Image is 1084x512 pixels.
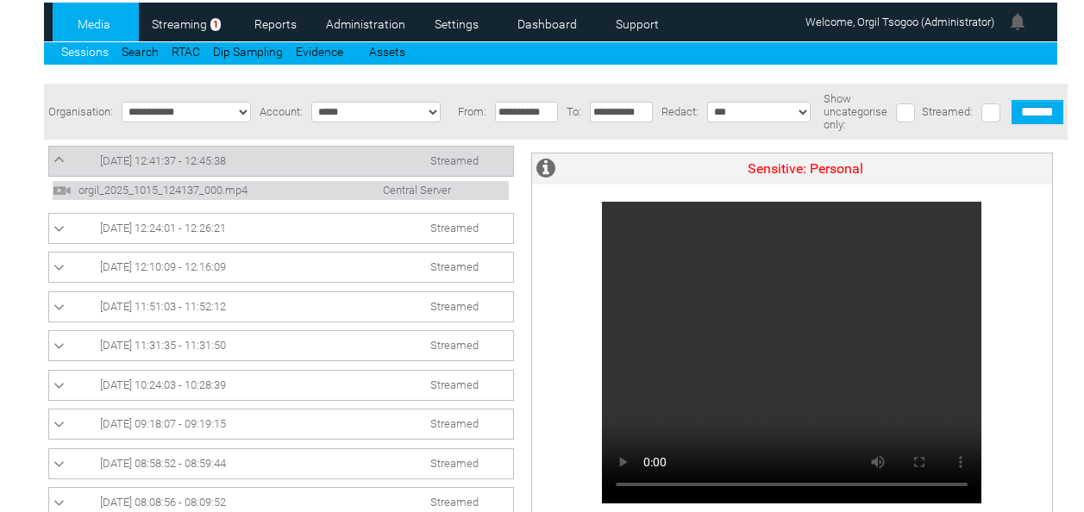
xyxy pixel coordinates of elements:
span: Streamed [430,417,479,430]
td: Sensitive: Personal [560,153,1052,184]
td: Organisation: [44,84,117,140]
span: Streamed [430,260,479,273]
a: Search [122,45,159,59]
span: Streamed: [922,105,973,118]
a: [DATE] 08:58:52 - 08:59:44 [53,453,509,474]
span: Streamed [430,339,479,352]
a: [DATE] 12:41:37 - 12:45:38 [53,151,509,172]
a: Administration [324,11,408,37]
a: Dashboard [505,11,589,37]
span: 1 [210,18,221,31]
span: Streamed [430,378,479,391]
td: Redact: [657,84,703,140]
span: [DATE] 08:58:52 - 08:59:44 [100,457,226,470]
a: [DATE] 09:18:07 - 09:19:15 [53,414,509,434]
a: orgil_2025_1015_124137_000.mp4 Central Server [53,183,460,196]
a: Media [53,11,136,37]
a: Sessions [61,45,109,59]
span: [DATE] 12:24:01 - 12:26:21 [100,222,226,234]
span: [DATE] 11:51:03 - 11:52:12 [100,300,226,313]
span: Show uncategorise only: [824,92,887,131]
span: Streamed [430,496,479,509]
span: Welcome, Orgil Tsogoo (Administrator) [805,16,994,28]
span: [DATE] 10:24:03 - 10:28:39 [100,378,226,391]
span: Streamed [430,457,479,470]
a: Support [596,11,680,37]
td: From: [454,84,491,140]
a: [DATE] 11:51:03 - 11:52:12 [53,297,509,317]
a: Settings [415,11,498,37]
span: [DATE] 09:18:07 - 09:19:15 [100,417,226,430]
span: [DATE] 11:31:35 - 11:31:50 [100,339,226,352]
span: Streamed [430,222,479,234]
a: Evidence [296,45,343,59]
img: bell24.png [1007,11,1028,32]
a: Assets [369,45,405,59]
span: orgil_2025_1015_124137_000.mp4 [74,184,337,197]
a: Reports [234,11,317,37]
a: Streaming [143,11,216,37]
span: [DATE] 12:41:37 - 12:45:38 [100,154,226,167]
a: [DATE] 10:24:03 - 10:28:39 [53,375,509,396]
a: [DATE] 12:24:01 - 12:26:21 [53,218,509,239]
a: [DATE] 11:31:35 - 11:31:50 [53,335,509,356]
span: Central Server [340,184,460,197]
span: Streamed [430,154,479,167]
img: video24.svg [53,181,72,200]
span: [DATE] 08:08:56 - 08:09:52 [100,496,226,509]
span: [DATE] 12:10:09 - 12:16:09 [100,260,226,273]
td: To: [562,84,586,140]
span: Streamed [430,300,479,313]
a: RTAC [172,45,200,59]
td: Account: [255,84,307,140]
a: [DATE] 12:10:09 - 12:16:09 [53,257,509,278]
a: Dip Sampling [213,45,283,59]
